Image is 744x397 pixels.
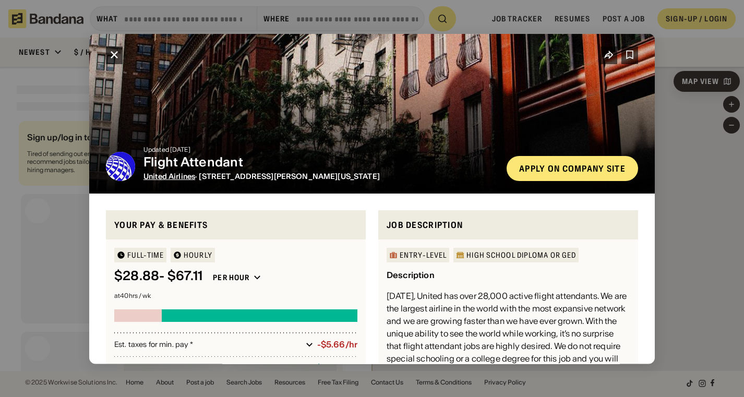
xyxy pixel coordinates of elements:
div: · [STREET_ADDRESS][PERSON_NAME][US_STATE] [143,172,498,181]
div: Est. taxes for min. pay * [114,339,302,350]
div: Per hour [213,273,249,282]
div: [DATE], United has over 28,000 active flight attendants. We are the largest airline in the world ... [387,290,630,377]
div: Min. take home pay [114,363,308,373]
div: Apply on company site [519,164,626,172]
div: Entry-Level [400,251,447,259]
div: Flight Attendant [143,154,498,170]
div: Your pay & benefits [114,218,357,231]
div: Job Description [387,218,630,231]
img: United Airlines logo [106,151,135,181]
div: Updated [DATE] [143,146,498,152]
div: $ 23.22 / hr [316,363,357,373]
div: -$5.66/hr [317,340,357,350]
a: United Airlines [143,171,195,181]
div: $ 28.88 - $67.11 [114,269,202,284]
div: Full-time [127,251,164,259]
div: High School Diploma or GED [466,251,576,259]
div: HOURLY [184,251,212,259]
div: Description [387,270,435,280]
div: at 40 hrs / wk [114,293,357,299]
